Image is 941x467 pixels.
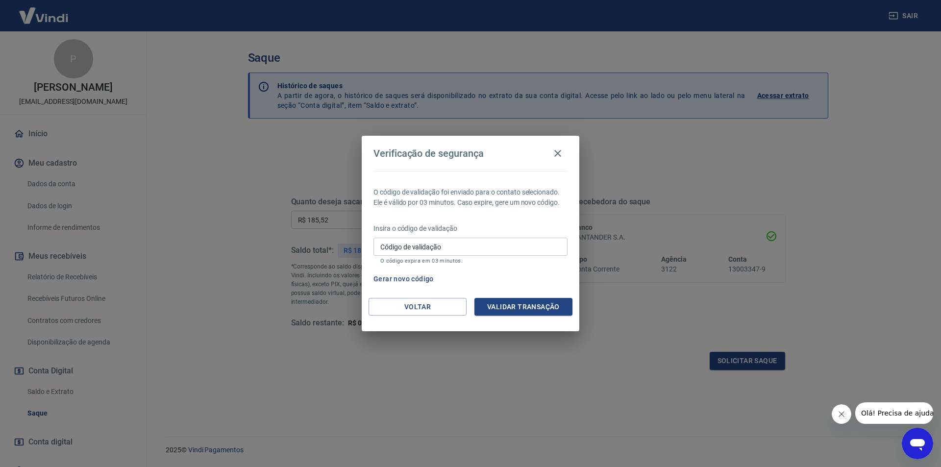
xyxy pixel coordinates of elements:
iframe: Fechar mensagem [832,404,851,424]
button: Voltar [369,298,467,316]
span: Olá! Precisa de ajuda? [6,7,82,15]
button: Validar transação [474,298,572,316]
button: Gerar novo código [370,270,438,288]
p: O código de validação foi enviado para o contato selecionado. Ele é válido por 03 minutos. Caso e... [373,187,568,208]
h4: Verificação de segurança [373,147,484,159]
iframe: Botão para abrir a janela de mensagens [902,428,933,459]
p: Insira o código de validação [373,223,568,234]
iframe: Mensagem da empresa [855,402,933,424]
p: O código expira em 03 minutos. [380,258,561,264]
